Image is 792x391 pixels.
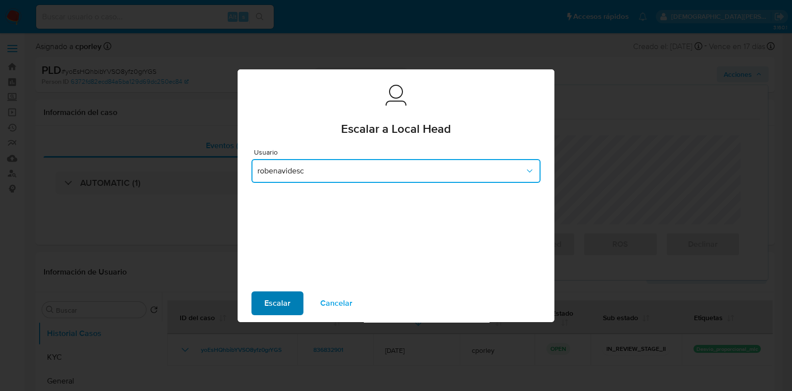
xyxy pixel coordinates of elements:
[307,291,365,315] button: Cancelar
[251,159,541,183] button: robenavidesc
[320,292,352,314] span: Cancelar
[251,291,303,315] button: Escalar
[341,123,451,135] span: Escalar a Local Head
[264,292,291,314] span: Escalar
[257,166,525,176] span: robenavidesc
[254,149,543,156] span: Usuario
